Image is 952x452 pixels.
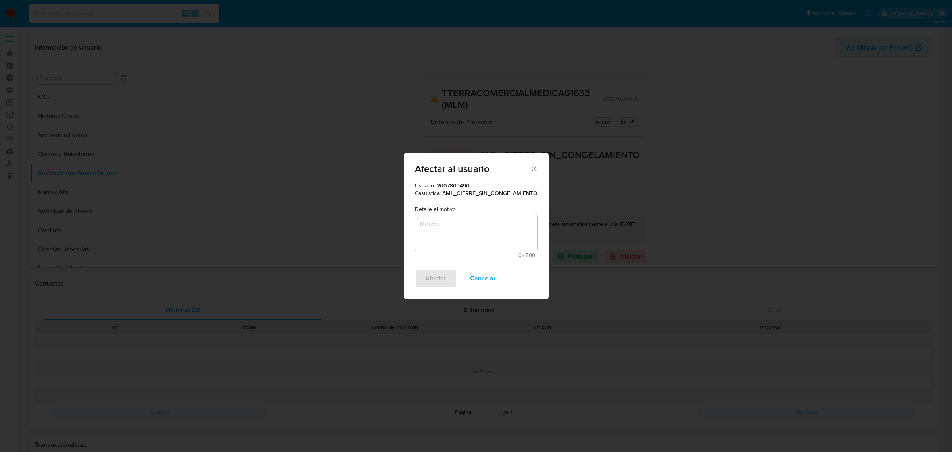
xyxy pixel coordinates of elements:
span: Afectar al usuario [415,164,531,174]
textarea: Motivo [415,214,537,251]
button: Cerrar [530,165,537,172]
strong: AML_CIERRE_SIN_CONGELAMIENTO [442,189,537,197]
p: Detalle el motivo [415,205,537,213]
p: Usuario: [415,182,537,190]
button: Cancelar [460,269,506,288]
strong: 2007803490 [437,182,470,189]
span: Cancelar [470,270,496,287]
p: Casuística: [415,189,537,197]
span: Máximo 500 caracteres [417,253,535,258]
